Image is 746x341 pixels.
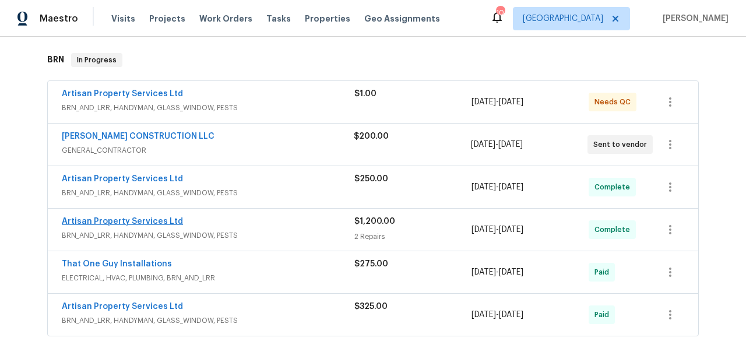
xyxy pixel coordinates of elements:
[471,224,523,235] span: -
[498,140,523,149] span: [DATE]
[354,90,376,98] span: $1.00
[62,175,183,183] a: Artisan Property Services Ltd
[62,102,354,114] span: BRN_AND_LRR, HANDYMAN, GLASS_WINDOW, PESTS
[354,260,388,268] span: $275.00
[62,230,354,241] span: BRN_AND_LRR, HANDYMAN, GLASS_WINDOW, PESTS
[62,272,354,284] span: ELECTRICAL, HVAC, PLUMBING, BRN_AND_LRR
[499,268,523,276] span: [DATE]
[40,13,78,24] span: Maestro
[72,54,121,66] span: In Progress
[471,268,496,276] span: [DATE]
[354,231,471,242] div: 2 Repairs
[658,13,729,24] span: [PERSON_NAME]
[62,187,354,199] span: BRN_AND_LRR, HANDYMAN, GLASS_WINDOW, PESTS
[594,266,614,278] span: Paid
[471,181,523,193] span: -
[499,226,523,234] span: [DATE]
[47,53,64,67] h6: BRN
[594,181,635,193] span: Complete
[471,139,523,150] span: -
[593,139,652,150] span: Sent to vendor
[62,90,183,98] a: Artisan Property Services Ltd
[471,226,496,234] span: [DATE]
[471,183,496,191] span: [DATE]
[364,13,440,24] span: Geo Assignments
[62,315,354,326] span: BRN_AND_LRR, HANDYMAN, GLASS_WINDOW, PESTS
[594,309,614,321] span: Paid
[471,266,523,278] span: -
[62,303,183,311] a: Artisan Property Services Ltd
[523,13,603,24] span: [GEOGRAPHIC_DATA]
[471,309,523,321] span: -
[471,96,523,108] span: -
[199,13,252,24] span: Work Orders
[305,13,350,24] span: Properties
[354,132,389,140] span: $200.00
[62,145,354,156] span: GENERAL_CONTRACTOR
[471,140,495,149] span: [DATE]
[354,175,388,183] span: $250.00
[62,260,172,268] a: That One Guy Installations
[266,15,291,23] span: Tasks
[594,224,635,235] span: Complete
[62,132,214,140] a: [PERSON_NAME] CONSTRUCTION LLC
[496,7,504,19] div: 104
[471,311,496,319] span: [DATE]
[149,13,185,24] span: Projects
[354,303,388,311] span: $325.00
[594,96,635,108] span: Needs QC
[499,183,523,191] span: [DATE]
[111,13,135,24] span: Visits
[44,41,702,79] div: BRN In Progress
[471,98,496,106] span: [DATE]
[499,98,523,106] span: [DATE]
[499,311,523,319] span: [DATE]
[354,217,395,226] span: $1,200.00
[62,217,183,226] a: Artisan Property Services Ltd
